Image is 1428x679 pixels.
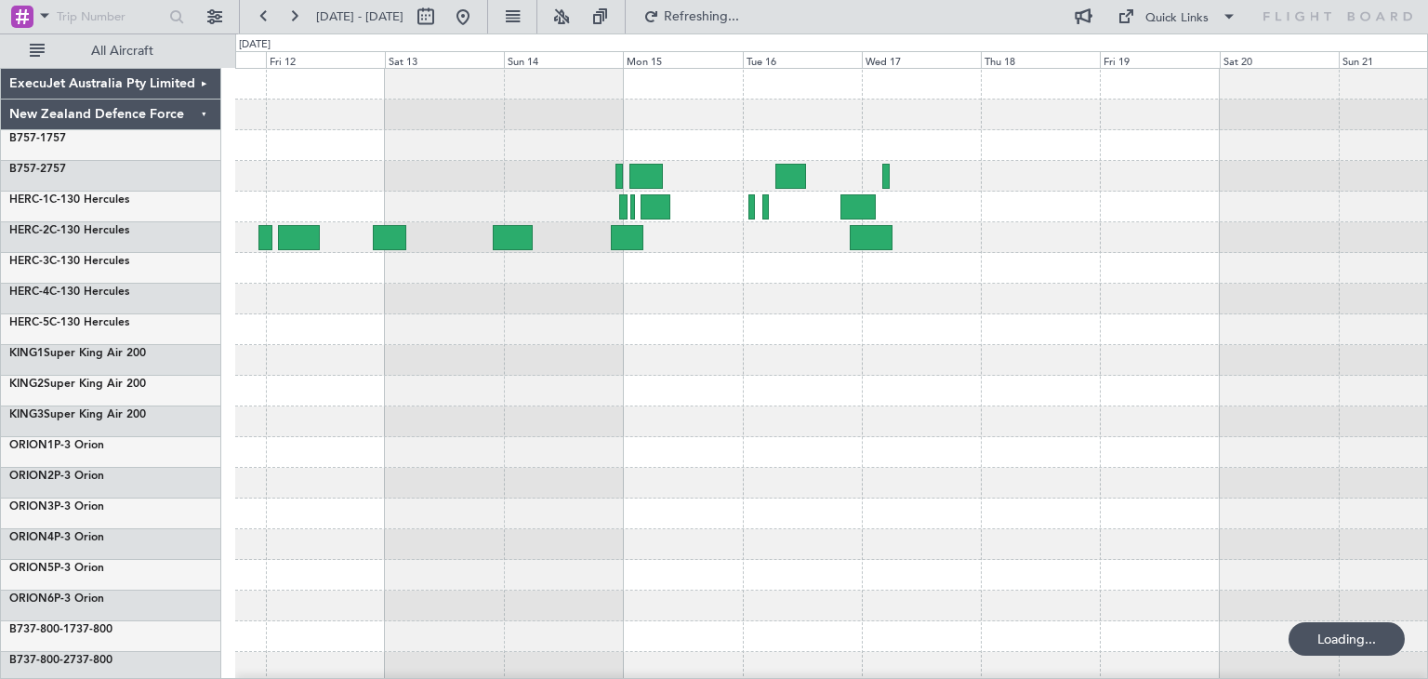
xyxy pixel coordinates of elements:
div: [DATE] [239,37,271,53]
a: B737-800-2737-800 [9,655,112,666]
span: HERC-3 [9,256,49,267]
a: HERC-1C-130 Hercules [9,194,129,206]
a: HERC-2C-130 Hercules [9,225,129,236]
button: All Aircraft [20,36,202,66]
span: KING1 [9,348,44,359]
span: ORION5 [9,563,54,574]
button: Refreshing... [635,2,747,32]
div: Mon 15 [623,51,742,68]
a: B737-800-1737-800 [9,624,112,635]
span: B757-1 [9,133,46,144]
span: [DATE] - [DATE] [316,8,403,25]
div: Tue 16 [743,51,862,68]
div: Sat 13 [385,51,504,68]
a: B757-2757 [9,164,66,175]
div: Sat 20 [1220,51,1339,68]
div: Fri 12 [266,51,385,68]
div: Sun 14 [504,51,623,68]
span: ORION1 [9,440,54,451]
a: ORION1P-3 Orion [9,440,104,451]
a: KING1Super King Air 200 [9,348,146,359]
a: ORION3P-3 Orion [9,501,104,513]
input: Trip Number [57,3,164,31]
a: KING3Super King Air 200 [9,409,146,420]
a: ORION2P-3 Orion [9,471,104,482]
span: All Aircraft [48,45,196,58]
span: B737-800-2 [9,655,70,666]
div: Quick Links [1145,9,1209,28]
span: KING2 [9,379,44,390]
div: Wed 17 [862,51,981,68]
span: ORION2 [9,471,54,482]
div: Fri 19 [1100,51,1219,68]
div: Thu 18 [981,51,1100,68]
span: B737-800-1 [9,624,70,635]
span: HERC-4 [9,286,49,298]
a: B757-1757 [9,133,66,144]
span: ORION3 [9,501,54,513]
span: B757-2 [9,164,46,175]
a: ORION6P-3 Orion [9,593,104,605]
a: ORION4P-3 Orion [9,532,104,543]
span: HERC-1 [9,194,49,206]
span: ORION6 [9,593,54,605]
span: HERC-2 [9,225,49,236]
a: HERC-5C-130 Hercules [9,317,129,328]
span: Refreshing... [663,10,741,23]
a: HERC-3C-130 Hercules [9,256,129,267]
span: HERC-5 [9,317,49,328]
span: KING3 [9,409,44,420]
a: KING2Super King Air 200 [9,379,146,390]
a: HERC-4C-130 Hercules [9,286,129,298]
a: ORION5P-3 Orion [9,563,104,574]
span: ORION4 [9,532,54,543]
button: Quick Links [1108,2,1246,32]
div: Loading... [1289,622,1405,656]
